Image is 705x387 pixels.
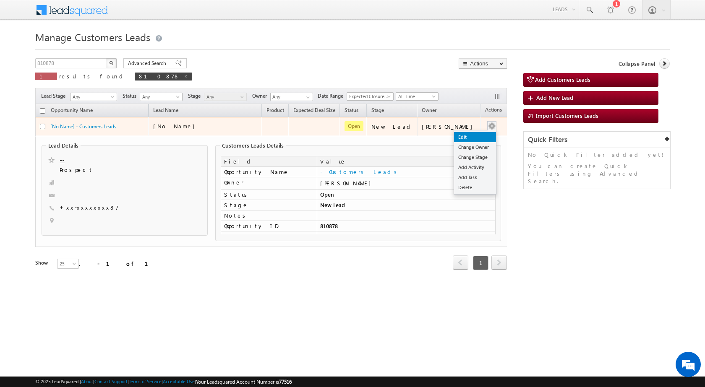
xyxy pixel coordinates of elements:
span: Lead Stage [41,92,69,100]
a: Terms of Service [129,379,162,384]
a: Stage [367,106,388,117]
a: Any [204,93,247,101]
a: Status [340,106,363,117]
div: 1 - 1 of 1 [77,259,158,268]
td: Value [317,156,496,167]
span: Owner [252,92,270,100]
span: Stage [188,92,204,100]
span: Your Leadsquared Account Number is [196,379,292,385]
a: Contact Support [94,379,128,384]
p: No Quick Filter added yet! [528,151,666,158]
em: Start Chat [114,258,152,270]
span: All Time [396,93,436,100]
a: Change Owner [454,142,496,152]
input: Type to Search [270,93,313,101]
span: Expected Deal Size [293,107,335,113]
span: Lead Name [149,106,183,117]
span: Expected Closure Date [347,93,391,100]
td: New Lead [317,200,496,210]
span: Collapse Panel [619,60,655,68]
span: Add New Lead [536,94,573,101]
span: 1 [39,73,53,80]
a: All Time [396,92,439,101]
img: d_60004797649_company_0_60004797649 [14,44,35,55]
td: Address [221,231,317,252]
span: 810878 [139,73,180,80]
span: Stage [371,107,384,113]
td: S/O [PERSON_NAME] [PERSON_NAME] VILLAGE CHAUHAN PATA RANIBAG NAINITAL NAINITAL 263126 UK [317,231,496,252]
td: Status [221,190,317,200]
img: Search [109,61,113,65]
a: Change Stage [454,152,496,162]
span: results found [59,73,126,80]
td: Field [221,156,317,167]
button: Actions [459,58,507,69]
a: Add Task [454,172,496,182]
td: Open [317,190,496,200]
a: Delete [454,182,496,192]
a: prev [453,256,468,270]
span: Any [204,93,244,101]
div: Chat with us now [44,44,141,55]
a: -- [60,156,65,164]
span: +xx-xxxxxxxx87 [60,204,119,212]
td: 810878 [317,221,496,231]
div: [PERSON_NAME] [422,123,477,130]
div: Quick Filters [524,132,670,148]
td: Stage [221,200,317,210]
a: [No Name] - Customers Leads [50,123,116,130]
a: Any [140,93,183,101]
p: You can create Quick Filters using Advanced Search. [528,162,666,185]
a: Expected Deal Size [289,106,339,117]
span: Any [140,93,180,101]
a: Show All Items [302,93,312,101]
a: Edit [454,132,496,142]
a: Add Activity [454,162,496,172]
span: Opportunity Name [51,107,93,113]
span: Owner [422,107,436,113]
a: 25 [57,259,79,269]
span: Date Range [318,92,347,100]
span: 77516 [279,379,292,385]
span: Advanced Search [128,60,169,67]
a: Opportunity Name [47,106,97,117]
td: Opportunity ID [221,221,317,231]
a: Expected Closure Date [347,92,394,101]
span: Actions [481,105,506,116]
a: Acceptable Use [163,379,195,384]
span: 25 [57,260,80,268]
span: Manage Customers Leads [35,30,150,44]
div: Minimize live chat window [138,4,158,24]
span: Prospect [60,166,161,174]
span: 1 [473,256,488,270]
div: [PERSON_NAME] [320,179,492,187]
div: New Lead [371,123,413,130]
div: Show [35,259,50,267]
legend: Lead Details [46,142,81,149]
span: Status [123,92,140,100]
span: Import Customers Leads [536,112,598,119]
a: Any [70,93,117,101]
span: Any [70,93,114,101]
td: Notes [221,210,317,221]
legend: Customers Leads Details [220,142,286,149]
td: Owner [221,177,317,190]
span: © 2025 LeadSquared | | | | | [35,378,292,386]
textarea: Type your message and hit 'Enter' [11,78,153,251]
span: Product [266,107,284,113]
a: next [491,256,507,270]
span: Open [345,121,363,131]
span: Add Customers Leads [535,76,590,83]
input: Check all records [40,108,45,114]
span: [No Name] [153,122,199,130]
a: - Customers Leads [320,168,400,175]
a: About [81,379,93,384]
td: Opportunity Name [221,167,317,177]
